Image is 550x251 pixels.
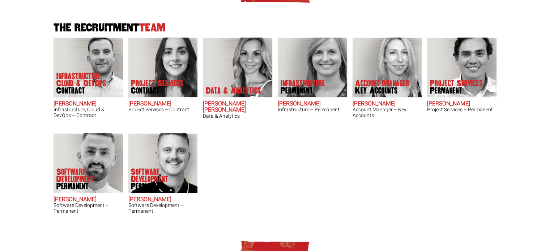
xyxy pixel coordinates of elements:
[427,101,496,107] h2: [PERSON_NAME]
[128,38,197,97] img: Claire Sheerin does Project Services Contract
[353,101,422,107] h2: [PERSON_NAME]
[54,196,123,203] h2: [PERSON_NAME]
[128,101,198,107] h2: [PERSON_NAME]
[281,87,325,94] span: Permanent
[355,80,409,94] p: Account Manager
[128,203,198,214] h3: Software Development – Permanent
[56,183,114,190] span: Permanent
[352,38,422,97] img: Frankie Gaffney's our Account Manager Key Accounts
[427,38,496,97] img: Sam McKay does Project Services Permanent
[54,203,123,214] h3: Software Development – Permanent
[131,87,184,94] span: Contract
[128,133,197,193] img: Sam Williamson does Software Development Permanent
[56,73,114,94] p: Infrastructure, Cloud & DevOps
[281,80,325,94] p: Infrastructure
[54,107,123,118] h3: Infrastructure, Cloud & DevOps – Contract
[353,107,422,118] h3: Account Manager – Key Accounts
[203,38,272,97] img: Anna-Maria Julie does Data & Analytics
[56,87,114,94] span: Contract
[278,38,347,97] img: Amanda Evans's Our Infrastructure Permanent
[355,87,409,94] span: Key Accounts
[54,38,123,97] img: Adam Eshet does Infrastructure, Cloud & DevOps Contract
[131,183,189,190] span: Permanent
[128,107,198,112] h3: Project Services – Contract
[139,22,166,34] span: Team
[278,107,347,112] h3: Infrastructure – Permanent
[430,87,483,94] span: Permanent
[54,133,123,193] img: Liam Cox does Software Development Permanent
[203,101,272,113] h2: [PERSON_NAME] [PERSON_NAME]
[427,107,496,112] h3: Project Services – Permanent
[51,22,499,34] h2: The Recruitment
[128,196,198,203] h2: [PERSON_NAME]
[206,87,261,94] p: Data & Analytics
[278,101,347,107] h2: [PERSON_NAME]
[131,168,189,190] p: Software Development
[54,101,123,107] h2: [PERSON_NAME]
[203,113,272,119] h3: Data & Analytics
[131,80,184,94] p: Project Services
[56,168,114,190] p: Software Development
[430,80,483,94] p: Project Services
